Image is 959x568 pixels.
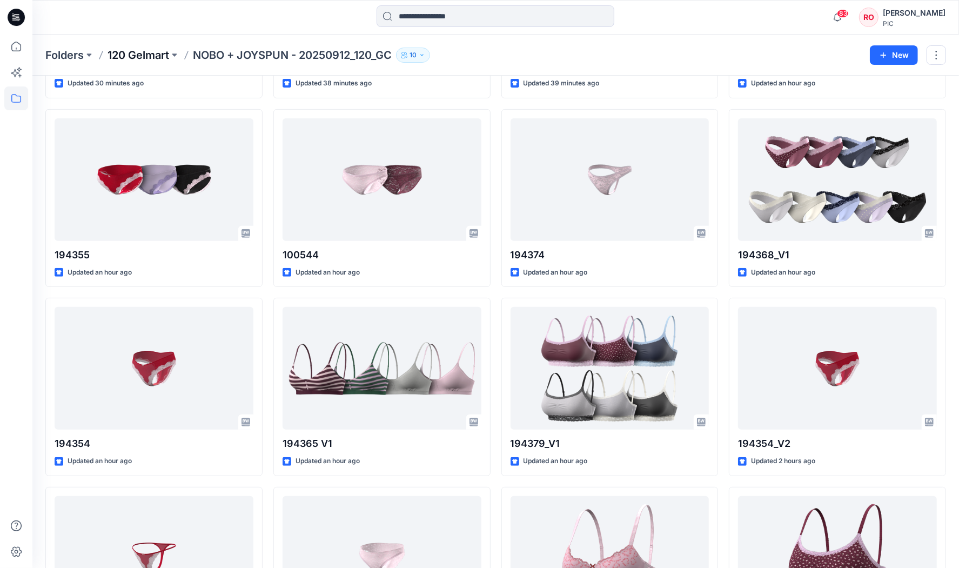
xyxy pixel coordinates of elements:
[751,267,815,278] p: Updated an hour ago
[283,118,481,241] a: 100544
[45,48,84,63] a: Folders
[837,9,849,18] span: 83
[193,48,392,63] p: NOBO + JOYSPUN - 20250912_120_GC
[55,248,253,263] p: 194355
[870,45,918,65] button: New
[751,456,815,467] p: Updated 2 hours ago
[296,267,360,278] p: Updated an hour ago
[751,78,815,89] p: Updated an hour ago
[296,456,360,467] p: Updated an hour ago
[511,436,709,451] p: 194379_V1
[68,456,132,467] p: Updated an hour ago
[55,436,253,451] p: 194354
[738,118,937,241] a: 194368_V1
[68,267,132,278] p: Updated an hour ago
[524,267,588,278] p: Updated an hour ago
[55,307,253,430] a: 194354
[283,248,481,263] p: 100544
[410,49,417,61] p: 10
[738,436,937,451] p: 194354_V2
[859,8,878,27] div: RO
[396,48,430,63] button: 10
[55,118,253,241] a: 194355
[511,248,709,263] p: 194374
[68,78,144,89] p: Updated 30 minutes ago
[511,118,709,241] a: 194374
[883,6,945,19] div: [PERSON_NAME]
[108,48,169,63] a: 120 Gelmart
[296,78,372,89] p: Updated 38 minutes ago
[283,436,481,451] p: 194365 V1
[511,307,709,430] a: 194379_V1
[524,78,600,89] p: Updated 39 minutes ago
[524,456,588,467] p: Updated an hour ago
[283,307,481,430] a: 194365 V1
[738,248,937,263] p: 194368_V1
[883,19,945,28] div: PIC
[738,307,937,430] a: 194354_V2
